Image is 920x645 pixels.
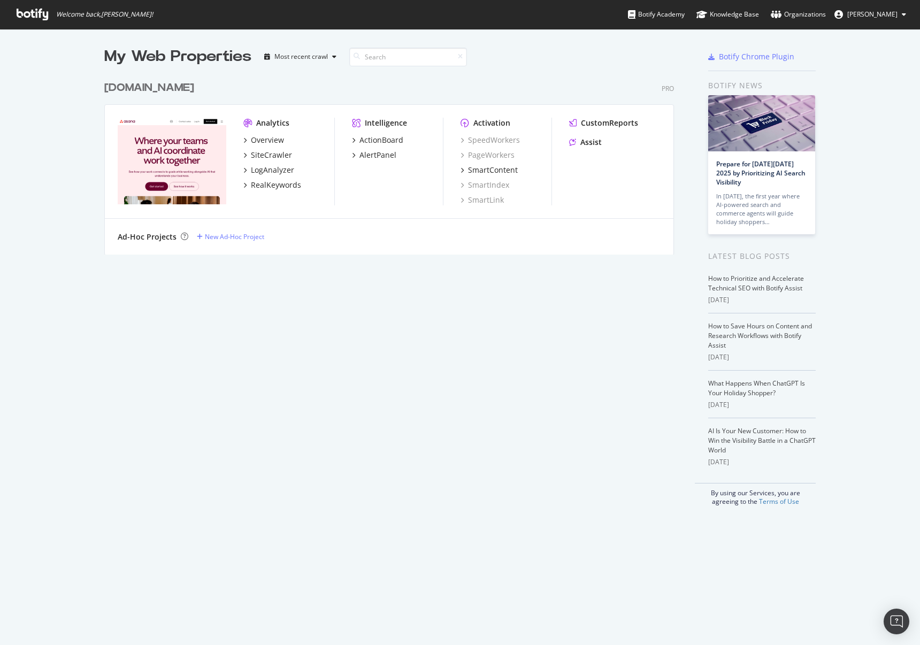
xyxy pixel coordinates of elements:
div: Intelligence [365,118,407,128]
a: Botify Chrome Plugin [708,51,794,62]
div: Organizations [771,9,826,20]
span: Welcome back, [PERSON_NAME] ! [56,10,153,19]
a: Overview [243,135,284,145]
div: In [DATE], the first year where AI-powered search and commerce agents will guide holiday shoppers… [716,192,807,226]
a: What Happens When ChatGPT Is Your Holiday Shopper? [708,379,805,397]
div: [DOMAIN_NAME] [104,80,194,96]
div: [DATE] [708,457,816,467]
div: SmartContent [468,165,518,175]
div: ActionBoard [359,135,403,145]
div: [DATE] [708,400,816,410]
div: LogAnalyzer [251,165,294,175]
a: ActionBoard [352,135,403,145]
div: SiteCrawler [251,150,292,160]
div: Botify Academy [628,9,685,20]
a: AI Is Your New Customer: How to Win the Visibility Battle in a ChatGPT World [708,426,816,455]
div: Open Intercom Messenger [884,609,909,634]
a: SmartContent [461,165,518,175]
a: SmartIndex [461,180,509,190]
a: How to Save Hours on Content and Research Workflows with Botify Assist [708,321,812,350]
div: Latest Blog Posts [708,250,816,262]
a: New Ad-Hoc Project [197,232,264,241]
div: Analytics [256,118,289,128]
div: grid [104,67,683,255]
div: Botify Chrome Plugin [719,51,794,62]
div: Activation [473,118,510,128]
div: By using our Services, you are agreeing to the [695,483,816,506]
div: Most recent crawl [274,53,328,60]
a: SiteCrawler [243,150,292,160]
a: [DOMAIN_NAME] [104,80,198,96]
button: [PERSON_NAME] [826,6,915,23]
div: Knowledge Base [696,9,759,20]
div: Overview [251,135,284,145]
div: AlertPanel [359,150,396,160]
a: CustomReports [569,118,638,128]
a: LogAnalyzer [243,165,294,175]
div: CustomReports [581,118,638,128]
a: RealKeywords [243,180,301,190]
div: [DATE] [708,295,816,305]
a: How to Prioritize and Accelerate Technical SEO with Botify Assist [708,274,804,293]
a: SpeedWorkers [461,135,520,145]
img: Prepare for Black Friday 2025 by Prioritizing AI Search Visibility [708,95,815,151]
a: Assist [569,137,602,148]
div: Ad-Hoc Projects [118,232,177,242]
button: Most recent crawl [260,48,341,65]
a: AlertPanel [352,150,396,160]
a: Prepare for [DATE][DATE] 2025 by Prioritizing AI Search Visibility [716,159,806,187]
div: Assist [580,137,602,148]
a: PageWorkers [461,150,515,160]
div: Botify news [708,80,816,91]
span: John Chung [847,10,898,19]
div: [DATE] [708,352,816,362]
div: RealKeywords [251,180,301,190]
a: SmartLink [461,195,504,205]
div: Pro [662,84,674,93]
a: Terms of Use [759,497,799,506]
img: www.asana.com [118,118,226,204]
div: New Ad-Hoc Project [205,232,264,241]
input: Search [349,48,467,66]
div: My Web Properties [104,46,251,67]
